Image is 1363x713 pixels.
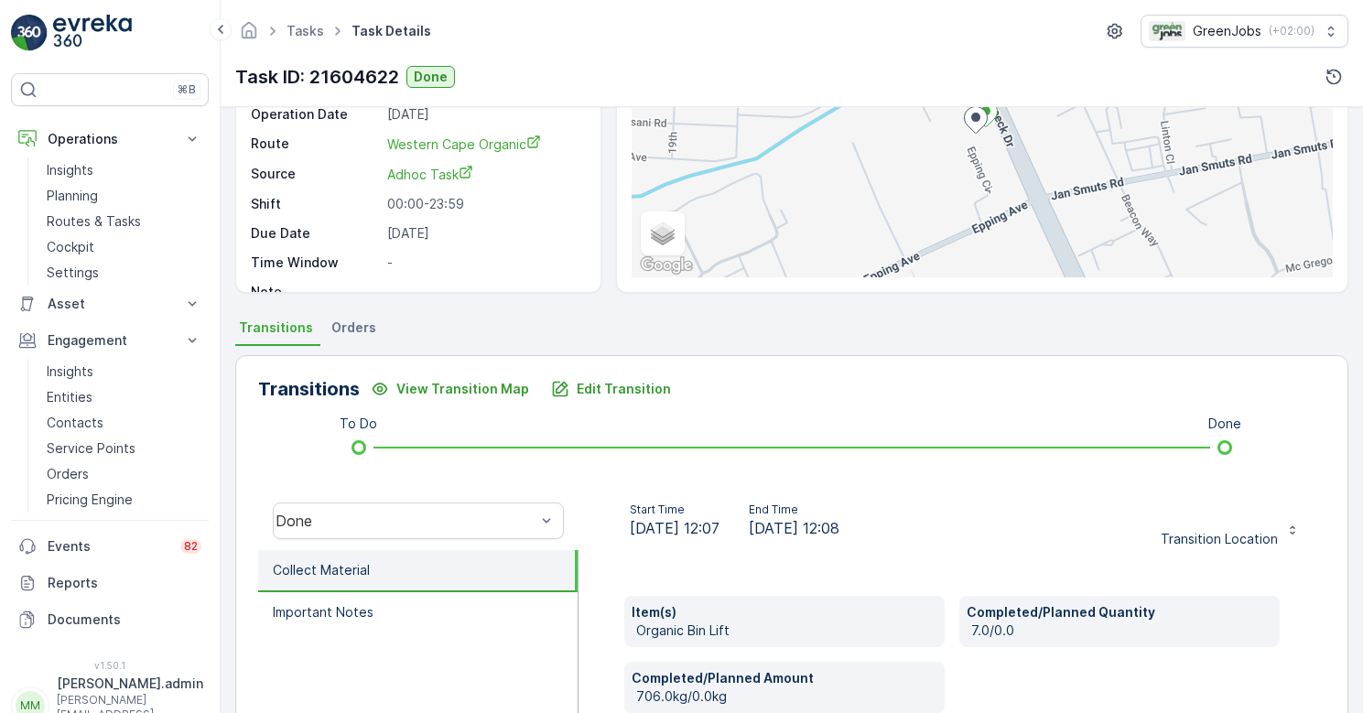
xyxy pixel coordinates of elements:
[360,374,540,404] button: View Transition Map
[48,537,169,556] p: Events
[387,135,581,154] a: Western Cape Organic
[47,388,92,406] p: Entities
[39,461,209,487] a: Orders
[57,675,203,693] p: [PERSON_NAME].admin
[47,414,103,432] p: Contacts
[251,254,380,272] p: Time Window
[287,23,324,38] a: Tasks
[749,502,839,517] p: End Time
[48,295,172,313] p: Asset
[11,15,48,51] img: logo
[396,380,529,398] p: View Transition Map
[48,610,201,629] p: Documents
[387,195,581,213] p: 00:00-23:59
[239,27,259,43] a: Homepage
[178,82,196,97] p: ⌘B
[258,375,360,403] p: Transitions
[11,565,209,601] a: Reports
[1149,21,1185,41] img: Green_Jobs_Logo.png
[630,502,719,517] p: Start Time
[540,374,682,404] button: Edit Transition
[632,669,937,687] p: Completed/Planned Amount
[632,603,937,621] p: Item(s)
[39,384,209,410] a: Entities
[967,603,1272,621] p: Completed/Planned Quantity
[39,183,209,209] a: Planning
[273,561,370,579] p: Collect Material
[47,187,98,205] p: Planning
[184,539,198,554] p: 82
[47,238,94,256] p: Cockpit
[39,487,209,513] a: Pricing Engine
[340,415,377,433] p: To Do
[1141,15,1348,48] button: GreenJobs(+02:00)
[11,121,209,157] button: Operations
[1150,506,1311,535] button: Transition Location
[251,283,380,301] p: Note
[251,224,380,243] p: Due Date
[636,254,697,277] img: Google
[331,319,376,337] span: Orders
[1208,415,1241,433] p: Done
[39,436,209,461] a: Service Points
[47,491,133,509] p: Pricing Engine
[251,135,380,154] p: Route
[387,283,581,301] p: -
[749,517,839,539] span: [DATE] 12:08
[47,439,135,458] p: Service Points
[39,260,209,286] a: Settings
[11,286,209,322] button: Asset
[47,161,93,179] p: Insights
[643,213,683,254] a: Layers
[636,621,937,640] p: Organic Bin Lift
[251,105,380,124] p: Operation Date
[387,105,581,124] p: [DATE]
[47,212,141,231] p: Routes & Tasks
[48,331,172,350] p: Engagement
[48,130,172,148] p: Operations
[971,621,1272,640] p: 7.0/0.0
[1269,24,1314,38] p: ( +02:00 )
[39,410,209,436] a: Contacts
[48,574,201,592] p: Reports
[387,165,581,184] a: Adhoc Task
[11,322,209,359] button: Engagement
[636,687,937,706] p: 706.0kg/0.0kg
[39,359,209,384] a: Insights
[47,362,93,381] p: Insights
[1193,22,1261,40] p: GreenJobs
[11,528,209,565] a: Events82
[39,157,209,183] a: Insights
[1161,530,1278,548] p: Transition Location
[348,22,435,40] span: Task Details
[235,63,399,91] p: Task ID: 21604622
[387,224,581,243] p: [DATE]
[39,234,209,260] a: Cockpit
[276,513,535,529] div: Done
[47,264,99,282] p: Settings
[47,465,89,483] p: Orders
[406,66,455,88] button: Done
[251,195,380,213] p: Shift
[414,68,448,86] p: Done
[11,660,209,671] span: v 1.50.1
[387,254,581,272] p: -
[387,136,541,152] span: Western Cape Organic
[53,15,132,51] img: logo_light-DOdMpM7g.png
[239,319,313,337] span: Transitions
[251,165,380,184] p: Source
[387,167,473,182] span: Adhoc Task
[11,601,209,638] a: Documents
[39,209,209,234] a: Routes & Tasks
[577,380,671,398] p: Edit Transition
[630,517,719,539] span: [DATE] 12:07
[273,603,373,621] p: Important Notes
[636,254,697,277] a: Open this area in Google Maps (opens a new window)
